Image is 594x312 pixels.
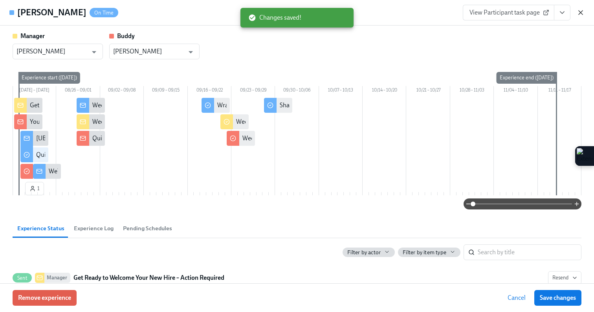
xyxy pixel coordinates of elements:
[538,86,581,96] div: 11/11 – 11/17
[56,86,100,96] div: 08/26 – 09/01
[398,248,460,257] button: Filter by item type
[188,86,231,96] div: 09/16 – 09/22
[36,150,167,159] div: Quick Survey – Help Us Make Onboarding Better!
[92,117,232,126] div: Week 2 – Onboarding Check-In for [New Hire Name]
[13,275,32,281] span: Sent
[74,224,114,233] span: Experience Log
[343,248,395,257] button: Filter by actor
[577,148,592,164] img: Extension Icon
[242,134,306,143] div: Week 5 – Final Check-In
[236,117,374,126] div: Week 5 – Wrap-Up + Capstone for [New Hire Name]
[13,290,77,306] button: Remove experience
[319,86,363,96] div: 10/07 – 10/13
[540,294,576,302] span: Save changes
[463,5,554,20] a: View Participant task page
[17,7,86,18] h4: [PERSON_NAME]
[508,294,526,302] span: Cancel
[548,271,581,284] button: SentManagerGet Ready to Welcome Your New Hire – Action RequiredSent on[DATE]
[185,46,197,58] button: Open
[92,134,176,143] div: Quick Buddy Check-In – Week 2
[30,117,175,126] div: You’ve Been Selected as a New Hire [PERSON_NAME]!
[217,101,348,110] div: Wrapping Up Foundations – Final Week Check-In
[502,290,531,306] button: Cancel
[363,86,406,96] div: 10/14 – 10/20
[90,10,118,16] span: On Time
[100,86,144,96] div: 09/02 – 09/08
[29,185,40,193] span: 1
[450,86,494,96] div: 10/28 – 11/03
[20,32,45,40] strong: Manager
[36,134,249,143] div: [UB Foundations - [PERSON_NAME] + LATAM] A new experience starts [DATE]!
[88,46,100,58] button: Open
[347,249,381,256] span: Filter by actor
[73,273,224,283] strong: Get Ready to Welcome Your New Hire – Action Required
[403,249,446,256] span: Filter by item type
[534,290,581,306] button: Save changes
[123,224,172,233] span: Pending Schedules
[554,5,570,20] button: View task page
[406,86,450,96] div: 10/21 – 10/27
[494,86,537,96] div: 11/04 – 11/10
[275,86,319,96] div: 09/30 – 10/06
[248,13,301,22] span: Changes saved!
[17,224,64,233] span: Experience Status
[18,72,80,84] div: Experience start ([DATE])
[231,86,275,96] div: 09/23 – 09/29
[478,244,581,260] input: Search by title
[49,167,163,176] div: Welcome to Foundations – What to Expect!
[92,101,184,110] div: Week 2 Check-In – How’s It Going?
[552,274,577,282] span: Resend
[25,182,44,195] button: 1
[44,273,70,283] div: Manager
[497,72,557,84] div: Experience end ([DATE])
[13,86,56,96] div: [DATE] – [DATE]
[144,86,187,96] div: 09/09 – 09/15
[18,294,71,302] span: Remove experience
[117,32,135,40] strong: Buddy
[469,9,548,17] span: View Participant task page
[280,101,379,110] div: Share Your Feedback on Foundations
[30,101,179,110] div: Get Ready to Welcome Your New Hire – Action Required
